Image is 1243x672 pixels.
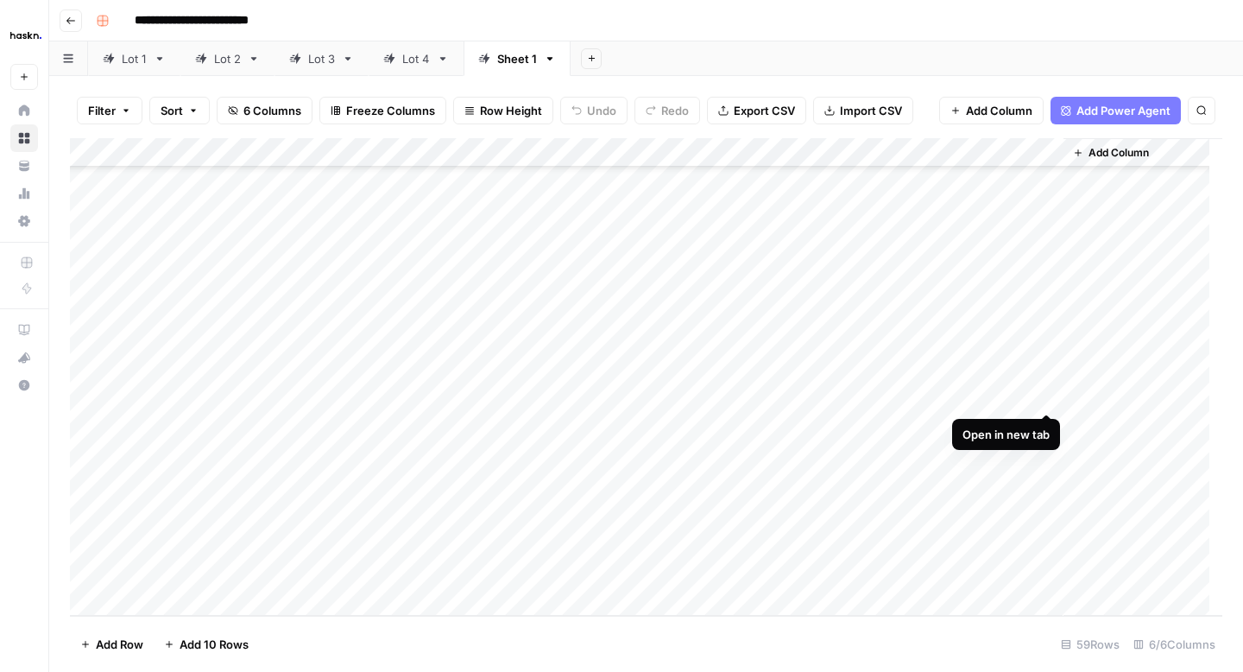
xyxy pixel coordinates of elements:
div: Lot 2 [214,50,241,67]
a: Sheet 1 [464,41,571,76]
div: Sheet 1 [497,50,537,67]
button: Add Column [1066,142,1156,164]
a: Lot 2 [180,41,274,76]
span: Add Column [966,102,1032,119]
button: Row Height [453,97,553,124]
button: Help + Support [10,371,38,399]
div: Lot 3 [308,50,335,67]
a: Lot 4 [369,41,464,76]
span: 6 Columns [243,102,301,119]
button: Workspace: Haskn [10,14,38,57]
button: Freeze Columns [319,97,446,124]
button: Undo [560,97,628,124]
button: Add Power Agent [1051,97,1181,124]
span: Freeze Columns [346,102,435,119]
a: AirOps Academy [10,316,38,344]
span: Undo [587,102,616,119]
span: Add Row [96,636,143,653]
a: Browse [10,124,38,152]
a: Settings [10,207,38,235]
div: Open in new tab [962,426,1050,443]
span: Sort [161,102,183,119]
button: 6 Columns [217,97,312,124]
div: What's new? [11,345,37,371]
div: 59 Rows [1054,631,1126,658]
span: Redo [661,102,689,119]
a: Usage [10,180,38,207]
button: Add 10 Rows [154,631,259,658]
button: What's new? [10,344,38,371]
span: Row Height [480,102,542,119]
button: Add Column [939,97,1044,124]
div: 6/6 Columns [1126,631,1222,658]
button: Redo [634,97,700,124]
button: Import CSV [813,97,913,124]
button: Add Row [70,631,154,658]
a: Home [10,97,38,124]
span: Filter [88,102,116,119]
button: Export CSV [707,97,806,124]
div: Lot 4 [402,50,430,67]
a: Your Data [10,152,38,180]
button: Sort [149,97,210,124]
span: Export CSV [734,102,795,119]
img: Haskn Logo [10,20,41,51]
span: Add Column [1088,145,1149,161]
div: Lot 1 [122,50,147,67]
span: Import CSV [840,102,902,119]
span: Add 10 Rows [180,636,249,653]
button: Filter [77,97,142,124]
span: Add Power Agent [1076,102,1170,119]
a: Lot 3 [274,41,369,76]
a: Lot 1 [88,41,180,76]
